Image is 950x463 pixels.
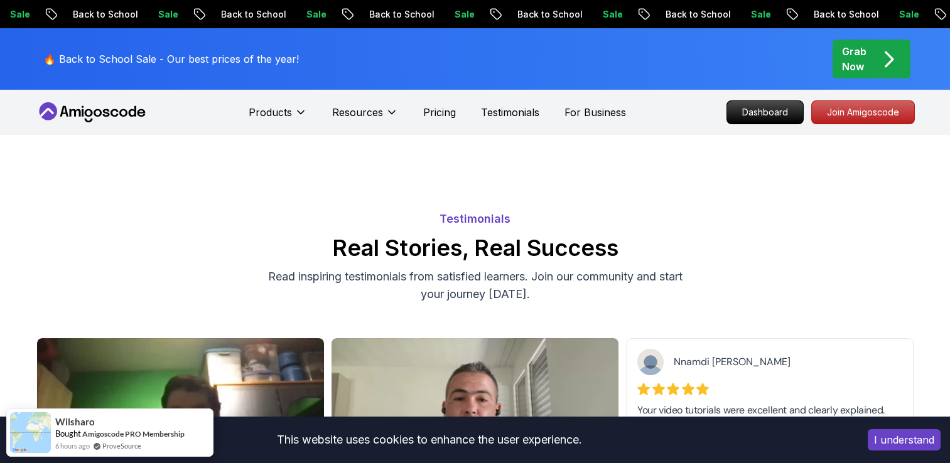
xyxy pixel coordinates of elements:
[727,101,803,124] p: Dashboard
[481,105,539,120] a: Testimonials
[332,105,383,120] p: Resources
[625,8,711,21] p: Back to School
[859,8,899,21] p: Sale
[36,210,915,228] p: Testimonials
[55,417,95,427] span: Wilsharo
[811,100,915,124] a: Join Amigoscode
[43,51,299,67] p: 🔥 Back to School Sale - Our best prices of the year!
[55,440,90,451] span: 6 hours ago
[563,8,603,21] p: Sale
[842,44,866,74] p: Grab Now
[414,8,455,21] p: Sale
[249,105,292,120] p: Products
[868,429,941,450] button: Accept cookies
[266,8,306,21] p: Sale
[423,105,456,120] a: Pricing
[726,100,804,124] a: Dashboard
[477,8,563,21] p: Back to School
[33,8,118,21] p: Back to School
[812,101,914,124] p: Join Amigoscode
[332,105,398,130] button: Resources
[249,105,307,130] button: Products
[774,8,859,21] p: Back to School
[10,412,51,453] img: provesource social proof notification image
[9,426,849,454] div: This website uses cookies to enhance the user experience.
[181,8,266,21] p: Back to School
[711,8,751,21] p: Sale
[82,428,185,439] a: Amigoscode PRO Membership
[329,8,414,21] p: Back to School
[36,235,915,260] h2: Real Stories, Real Success
[55,428,81,439] span: Bought
[118,8,158,21] p: Sale
[564,105,626,120] a: For Business
[264,268,686,303] p: Read inspiring testimonials from satisfied learners. Join our community and start your journey [D...
[102,440,141,451] a: ProveSource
